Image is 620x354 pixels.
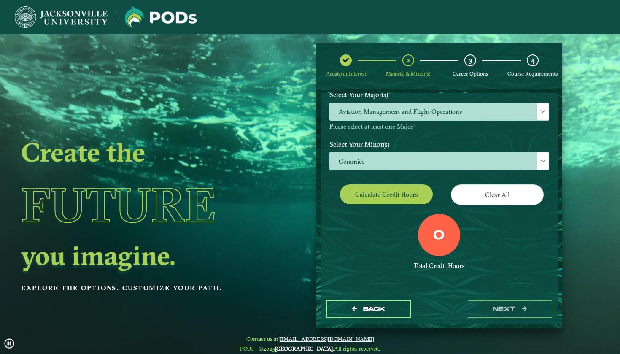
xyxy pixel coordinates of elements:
[329,123,549,131] p: Please select at least one Major
[386,70,430,77] span: Major(s) & Minor(s)
[468,300,552,318] button: next
[531,56,534,64] span: 4
[323,137,555,152] label: Select Your Minor(s)
[240,335,380,342] span: Contact us at
[21,167,258,243] h1: Future
[413,122,416,128] sup: ⋆
[15,6,108,28] img: Jacksonville University logo
[21,282,258,295] p: Explore the options. Customize your path.
[433,228,445,244] label: 0
[278,335,374,342] a: [EMAIL_ADDRESS][DOMAIN_NAME]
[323,87,555,103] label: Select Your Major(s)
[507,70,558,77] span: Course Requirements
[125,6,197,28] img: Jacksonville University logo
[451,184,544,205] button: Clear All
[21,140,258,164] h2: Create the
[469,56,472,64] span: 3
[330,103,549,121] span: Aviation Management and Flight Operations
[453,70,488,77] span: Career Options
[363,305,385,313] span: Back
[407,56,410,64] span: 2
[340,184,433,204] button: Calculate credit hours
[21,243,258,267] h2: you imagine.
[326,70,366,77] span: Area(s) of Interest
[329,262,549,270] div: Total Credit Hours
[326,300,411,318] button: Back
[388,89,391,96] sup: ⋆
[330,152,549,170] span: Ceramics
[275,345,334,352] a: [GEOGRAPHIC_DATA].
[240,345,380,352] span: PODs - ©2025 All rights reserved.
